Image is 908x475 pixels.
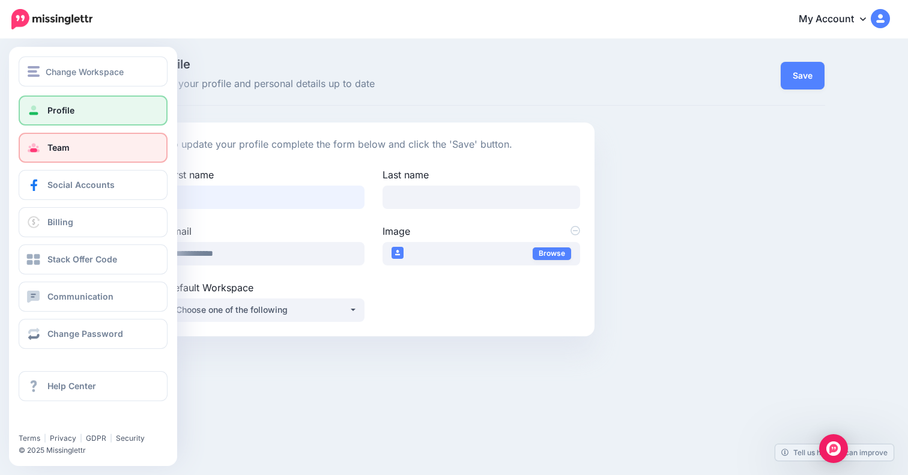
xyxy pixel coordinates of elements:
span: Change Password [47,328,123,339]
label: Default Workspace [167,280,365,295]
a: Security [116,434,145,443]
a: Privacy [50,434,76,443]
a: Tell us how we can improve [775,444,894,461]
a: Help Center [19,371,168,401]
span: Keep your profile and personal details up to date [153,76,595,92]
a: Communication [19,282,168,312]
a: GDPR [86,434,106,443]
label: Image [383,224,580,238]
span: Profile [47,105,74,115]
iframe: Twitter Follow Button [19,416,112,428]
div: Choose one of the following [176,303,349,317]
span: Communication [47,291,114,301]
span: Stack Offer Code [47,254,117,264]
label: Last name [383,168,580,182]
div: Open Intercom Messenger [819,434,848,463]
span: Social Accounts [47,180,115,190]
li: © 2025 Missinglettr [19,444,177,456]
span: | [80,434,82,443]
span: Change Workspace [46,65,124,79]
a: Team [19,133,168,163]
span: | [44,434,46,443]
a: My Account [787,5,890,34]
a: Browse [533,247,571,260]
span: Billing [47,217,73,227]
span: Help Center [47,381,96,391]
img: Missinglettr [11,9,92,29]
a: Social Accounts [19,170,168,200]
a: Profile [19,95,168,126]
p: To update your profile complete the form below and click the 'Save' button. [167,137,581,153]
span: Profile [153,58,595,70]
span: | [110,434,112,443]
label: First name [167,168,365,182]
a: Stack Offer Code [19,244,168,274]
a: Terms [19,434,40,443]
button: Change Workspace [19,56,168,86]
a: Change Password [19,319,168,349]
button: Choose one of the following [167,298,365,322]
a: Billing [19,207,168,237]
img: user_default_image_thumb.png [392,247,404,259]
label: Email [167,224,365,238]
img: menu.png [28,66,40,77]
span: Team [47,142,70,153]
button: Save [781,62,825,89]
